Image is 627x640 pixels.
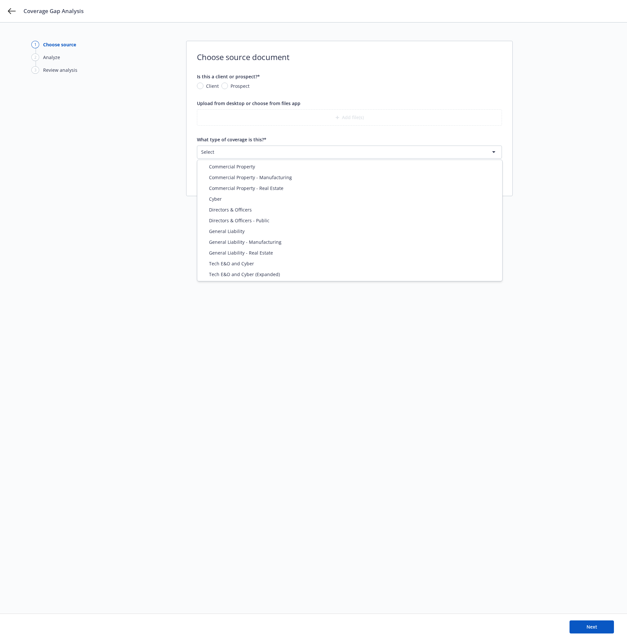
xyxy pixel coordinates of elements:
[209,163,255,170] span: Commercial Property
[209,206,252,213] span: Directors & Officers
[209,174,292,181] span: Commercial Property - Manufacturing
[209,260,254,267] span: Tech E&O and Cyber
[209,195,222,202] span: Cyber
[209,239,281,245] span: General Liability - Manufacturing
[209,271,280,278] span: Tech E&O and Cyber (Expanded)
[209,217,269,224] span: Directors & Officers - Public
[209,249,273,256] span: General Liability - Real Estate
[209,228,245,235] span: General Liability
[209,185,283,192] span: Commercial Property - Real Estate
[587,624,597,630] span: Next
